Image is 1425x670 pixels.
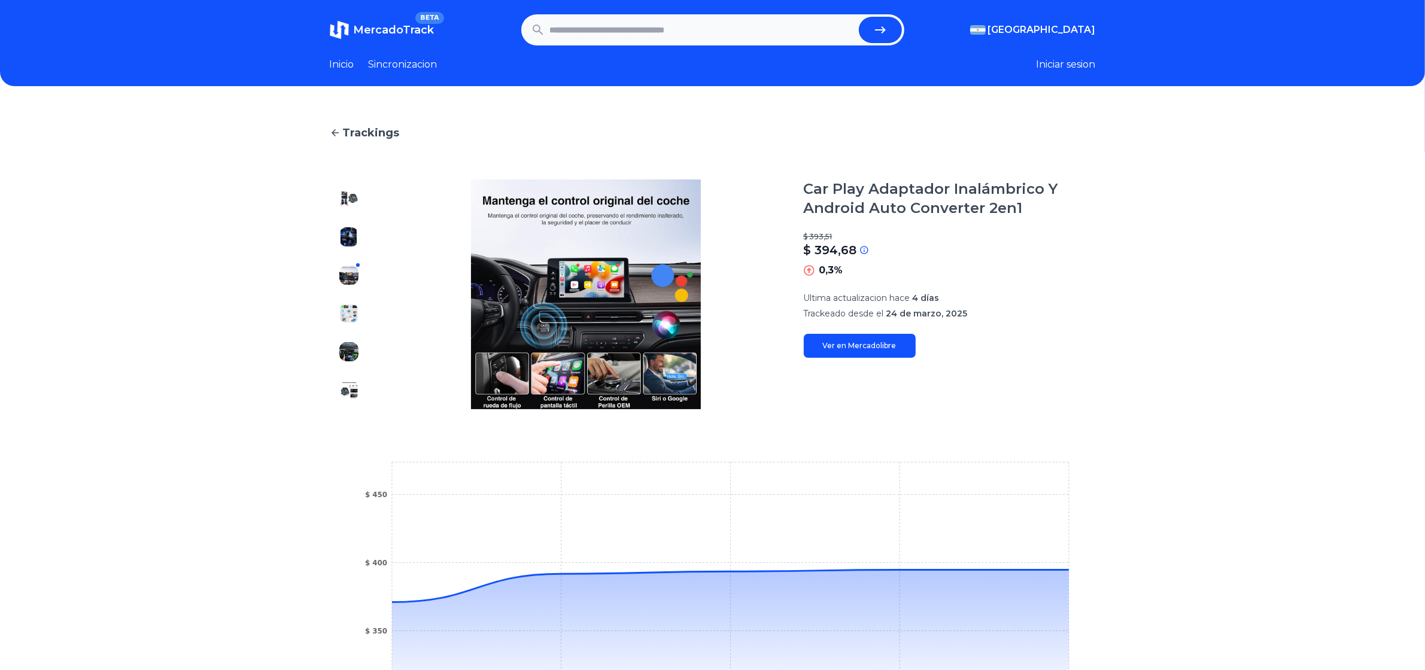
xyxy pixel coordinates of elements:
[365,627,387,635] tspan: $ 350
[886,308,968,319] span: 24 de marzo, 2025
[804,308,884,319] span: Trackeado desde el
[804,232,1096,242] p: $ 393,51
[804,242,857,258] p: $ 394,68
[804,293,910,303] span: Ultima actualizacion hace
[330,20,349,39] img: MercadoTrack
[339,189,358,208] img: Car Play Adaptador Inalámbrico Y Android Auto Converter 2en1
[970,25,986,35] img: Argentina
[343,124,400,141] span: Trackings
[365,559,387,567] tspan: $ 400
[339,380,358,400] img: Car Play Adaptador Inalámbrico Y Android Auto Converter 2en1
[392,179,780,409] img: Car Play Adaptador Inalámbrico Y Android Auto Converter 2en1
[804,179,1096,218] h1: Car Play Adaptador Inalámbrico Y Android Auto Converter 2en1
[339,227,358,246] img: Car Play Adaptador Inalámbrico Y Android Auto Converter 2en1
[913,293,940,303] span: 4 días
[354,23,435,36] span: MercadoTrack
[804,334,916,358] a: Ver en Mercadolibre
[330,124,1096,141] a: Trackings
[339,266,358,285] img: Car Play Adaptador Inalámbrico Y Android Auto Converter 2en1
[819,263,843,278] p: 0,3%
[1037,57,1096,72] button: Iniciar sesion
[970,23,1096,37] button: [GEOGRAPHIC_DATA]
[339,304,358,323] img: Car Play Adaptador Inalámbrico Y Android Auto Converter 2en1
[330,20,435,39] a: MercadoTrackBETA
[339,342,358,361] img: Car Play Adaptador Inalámbrico Y Android Auto Converter 2en1
[415,12,443,24] span: BETA
[330,57,354,72] a: Inicio
[988,23,1096,37] span: [GEOGRAPHIC_DATA]
[365,491,387,499] tspan: $ 450
[369,57,437,72] a: Sincronizacion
